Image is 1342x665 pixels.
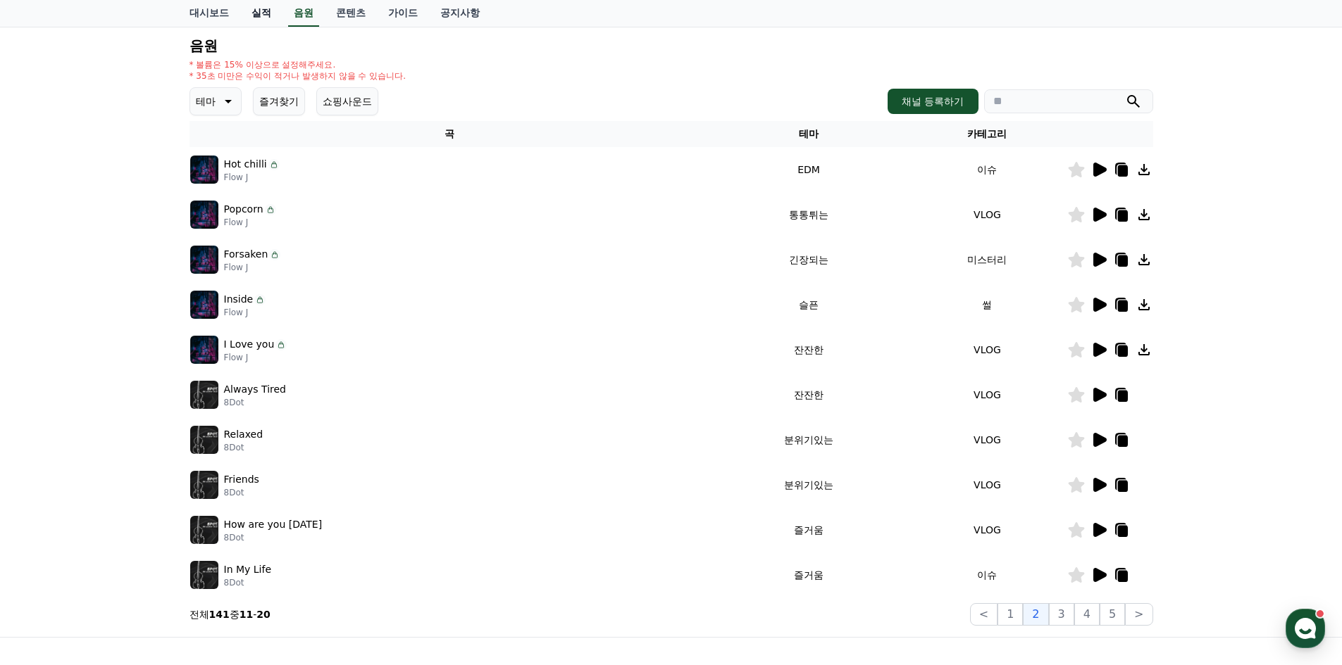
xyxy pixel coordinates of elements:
th: 카테고리 [907,121,1067,147]
img: music [190,561,218,589]
img: music [190,516,218,544]
td: 분위기있는 [710,417,908,462]
p: Hot chilli [224,157,267,172]
th: 테마 [710,121,908,147]
td: 잔잔한 [710,372,908,417]
td: 이슈 [907,147,1067,192]
td: 즐거움 [710,552,908,597]
td: EDM [710,147,908,192]
a: 홈 [4,446,93,481]
td: VLOG [907,372,1067,417]
td: 즐거움 [710,507,908,552]
img: music [190,246,218,274]
a: 대화 [93,446,182,481]
td: 이슈 [907,552,1067,597]
p: Flow J [224,217,276,228]
p: In My Life [224,562,272,577]
img: music [190,381,218,409]
p: How are you [DATE] [224,517,323,532]
p: * 볼륨은 15% 이상으로 설정해주세요. [190,59,406,70]
p: Popcorn [224,202,263,217]
td: 썰 [907,282,1067,327]
p: Forsaken [224,247,268,262]
td: 긴장되는 [710,237,908,282]
td: VLOG [907,417,1067,462]
td: 통통튀는 [710,192,908,237]
strong: 141 [209,609,230,620]
p: * 35초 미만은 수익이 적거나 발생하지 않을 수 있습니다. [190,70,406,82]
td: VLOG [907,192,1067,237]
p: Flow J [224,262,281,273]
button: 채널 등록하기 [888,89,978,114]
td: VLOG [907,507,1067,552]
button: > [1125,603,1152,626]
h4: 음원 [190,38,1153,53]
td: 분위기있는 [710,462,908,507]
td: 슬픈 [710,282,908,327]
p: Friends [224,472,259,487]
button: < [970,603,998,626]
button: 쇼핑사운드 [316,87,378,115]
img: music [190,291,218,319]
td: 미스터리 [907,237,1067,282]
strong: 20 [256,609,270,620]
td: 잔잔한 [710,327,908,372]
p: 8Dot [224,487,259,498]
img: music [190,201,218,229]
p: Flow J [224,172,280,183]
strong: 11 [240,609,253,620]
p: Flow J [224,352,287,363]
span: 설정 [218,467,235,479]
p: 8Dot [224,577,272,588]
p: 8Dot [224,397,286,408]
button: 5 [1100,603,1125,626]
img: music [190,471,218,499]
button: 3 [1049,603,1074,626]
a: 설정 [182,446,271,481]
button: 테마 [190,87,242,115]
p: 전체 중 - [190,607,271,621]
th: 곡 [190,121,710,147]
td: VLOG [907,462,1067,507]
p: 8Dot [224,532,323,543]
p: I Love you [224,337,275,352]
td: VLOG [907,327,1067,372]
button: 즐겨찾기 [253,87,305,115]
img: music [190,336,218,364]
img: music [190,156,218,184]
button: 2 [1023,603,1048,626]
span: 대화 [129,468,146,479]
p: 테마 [196,91,216,111]
p: Flow J [224,307,266,318]
p: Inside [224,292,254,307]
button: 4 [1074,603,1100,626]
button: 1 [998,603,1023,626]
p: Relaxed [224,427,263,442]
p: 8Dot [224,442,263,453]
span: 홈 [44,467,53,479]
img: music [190,426,218,454]
p: Always Tired [224,382,286,397]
